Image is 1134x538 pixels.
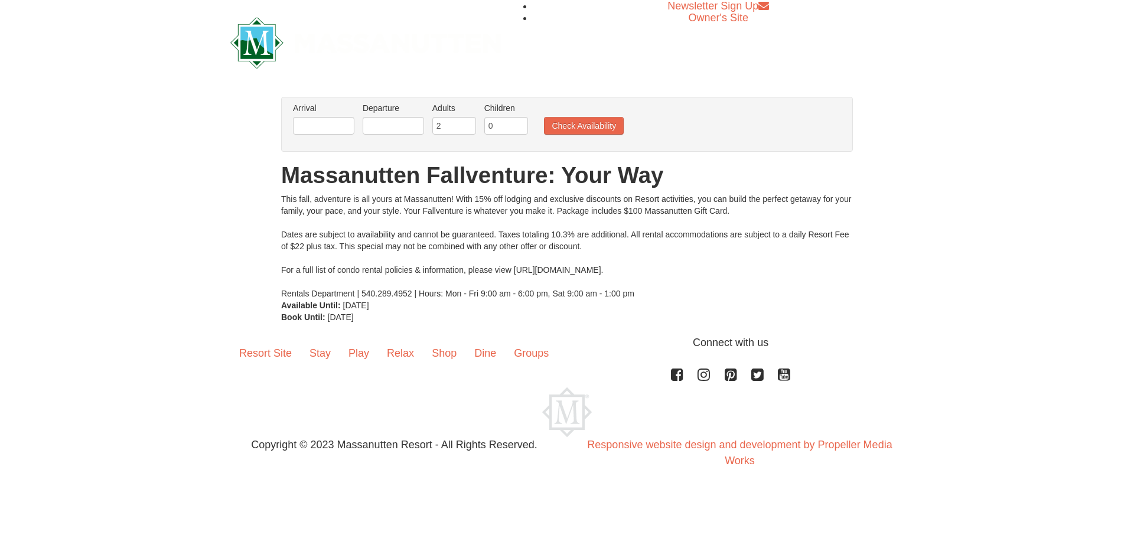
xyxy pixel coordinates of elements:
[587,439,892,467] a: Responsive website design and development by Propeller Media Works
[505,335,558,371] a: Groups
[281,312,325,322] strong: Book Until:
[328,312,354,322] span: [DATE]
[484,102,528,114] label: Children
[363,102,424,114] label: Departure
[230,335,301,371] a: Resort Site
[432,102,476,114] label: Adults
[281,301,341,310] strong: Available Until:
[544,117,624,135] button: Check Availability
[230,335,904,351] p: Connect with us
[465,335,505,371] a: Dine
[281,164,853,187] h1: Massanutten Fallventure: Your Way
[230,17,501,69] img: Massanutten Resort Logo
[301,335,340,371] a: Stay
[689,12,748,24] a: Owner's Site
[293,102,354,114] label: Arrival
[378,335,423,371] a: Relax
[423,335,465,371] a: Shop
[221,437,567,453] p: Copyright © 2023 Massanutten Resort - All Rights Reserved.
[542,387,592,437] img: Massanutten Resort Logo
[281,193,853,299] div: This fall, adventure is all yours at Massanutten! With 15% off lodging and exclusive discounts on...
[343,301,369,310] span: [DATE]
[340,335,378,371] a: Play
[230,27,501,55] a: Massanutten Resort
